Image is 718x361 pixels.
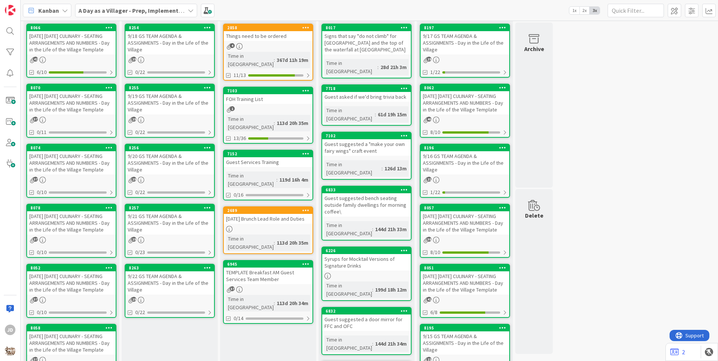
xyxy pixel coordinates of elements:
[322,187,411,193] div: 6833
[125,84,214,91] div: 8255
[230,106,235,111] span: 1
[37,68,47,76] span: 6/10
[421,205,509,211] div: 8057
[125,24,215,78] a: 82549/18 GS TEAM AGENDA & ASSIGNMENTS - Day in the Life of the Village0/22
[421,144,509,174] div: 81969/16 GS TEAM AGENDA & ASSIGNMENTS - Day in the Life of the Village
[421,265,509,295] div: 8051[DATE] [DATE] CULINARY - SEATING ARRANGEMENTS AND NUMBERS - Day in the Life of the Village Te...
[590,7,600,14] span: 3x
[274,119,275,127] span: :
[326,248,411,253] div: 6226
[373,286,409,294] div: 199d 18h 12m
[275,119,310,127] div: 113d 20h 35m
[224,261,312,284] div: 6945TEMPLATE Breakfast AM Guest Services Team Member
[125,24,214,54] div: 82549/18 GS TEAM AGENDA & ASSIGNMENTS - Day in the Life of the Village
[125,84,214,114] div: 82559/19 GS TEAM AGENDA & ASSIGNMENTS - Day in the Life of the Village
[424,145,509,150] div: 8196
[125,144,215,198] a: 82569/20 GS TEAM AGENDA & ASSIGNMENTS - Day in the Life of the Village0/22
[321,24,412,78] a: 8017Signs that say "do not climb" for [GEOGRAPHIC_DATA] and the top of the waterfall at [GEOGRAPH...
[421,31,509,54] div: 9/17 GS TEAM AGENDA & ASSIGNMENTS - Day in the Life of the Village
[322,314,411,331] div: Guest suggested a door mirror for FFC and OFC
[33,297,38,302] span: 37
[129,265,214,271] div: 8263
[322,85,411,92] div: 7718
[324,281,372,298] div: Time in [GEOGRAPHIC_DATA]
[322,308,411,314] div: 6832
[424,85,509,90] div: 8062
[27,265,116,295] div: 8052[DATE] [DATE] CULINARY - SEATING ARRANGEMENTS AND NUMBERS - Day in the Life of the Village Te...
[27,205,116,211] div: 8078
[430,188,440,196] span: 1/22
[230,286,235,291] span: 37
[227,151,312,156] div: 7152
[670,347,685,356] a: 2
[322,24,411,54] div: 8017Signs that say "do not climb" for [GEOGRAPHIC_DATA] and the top of the waterfall at [GEOGRAPH...
[321,186,412,241] a: 6833Guest suggested bench seating outside family dwellings for morning coffee\Time in [GEOGRAPHIC...
[322,85,411,102] div: 7718Guest asked if we'd bring trivia back
[226,171,276,188] div: Time in [GEOGRAPHIC_DATA]
[223,150,313,200] a: 7152Guest Services TrainingTime in [GEOGRAPHIC_DATA]:119d 16h 4m0/16
[135,68,145,76] span: 0/22
[131,177,136,182] span: 19
[322,92,411,102] div: Guest asked if we'd bring trivia back
[324,106,375,123] div: Time in [GEOGRAPHIC_DATA]
[227,25,312,30] div: 2858
[324,335,372,352] div: Time in [GEOGRAPHIC_DATA]
[30,145,116,150] div: 8074
[131,237,136,242] span: 19
[424,325,509,331] div: 8195
[326,187,411,193] div: 6833
[26,24,116,78] a: 8066[DATE] [DATE] CULINARY - SEATING ARRANGEMENTS AND NUMBERS - Day in the Life of the Village Te...
[125,31,214,54] div: 9/18 GS TEAM AGENDA & ASSIGNMENTS - Day in the Life of the Village
[129,85,214,90] div: 8255
[125,205,214,211] div: 8257
[37,188,47,196] span: 0/10
[30,325,116,331] div: 8058
[27,205,116,235] div: 8078[DATE] [DATE] CULINARY - SEATING ARRANGEMENTS AND NUMBERS - Day in the Life of the Village Te...
[27,325,116,355] div: 8058[DATE] [DATE] CULINARY - SEATING ARRANGEMENTS AND NUMBERS - Day in the Life of the Village Te...
[125,211,214,235] div: 9/21 GS TEAM AGENDA & ASSIGNMENTS - Day in the Life of the Village
[421,205,509,235] div: 8057[DATE] [DATE] CULINARY - SEATING ARRANGEMENTS AND NUMBERS - Day in the Life of the Village Te...
[224,261,312,268] div: 6945
[322,132,411,156] div: 7102Guest suggested a "make your own fairy wings" craft event
[224,94,312,104] div: FOH Training List
[224,87,312,104] div: 7103FOH Training List
[135,248,145,256] span: 0/23
[131,117,136,122] span: 19
[421,84,509,114] div: 8062[DATE] [DATE] CULINARY - SEATING ARRANGEMENTS AND NUMBERS - Day in the Life of the Village Te...
[421,24,509,54] div: 81979/17 GS TEAM AGENDA & ASSIGNMENTS - Day in the Life of the Village
[27,144,116,151] div: 8074
[274,239,275,247] span: :
[33,117,38,122] span: 37
[224,214,312,224] div: [DATE] Brunch Lead Role and Duties
[321,132,412,180] a: 7102Guest suggested a "make your own fairy wings" craft eventTime in [GEOGRAPHIC_DATA]:126d 13m
[274,56,275,64] span: :
[224,87,312,94] div: 7103
[326,25,411,30] div: 8017
[125,151,214,174] div: 9/20 GS TEAM AGENDA & ASSIGNMENTS - Day in the Life of the Village
[223,87,313,144] a: 7103FOH Training ListTime in [GEOGRAPHIC_DATA]:113d 20h 35m13/36
[322,132,411,139] div: 7102
[38,6,59,15] span: Kanban
[27,31,116,54] div: [DATE] [DATE] CULINARY - SEATING ARRANGEMENTS AND NUMBERS - Day in the Life of the Village Template
[326,308,411,314] div: 6832
[226,52,274,68] div: Time in [GEOGRAPHIC_DATA]
[226,235,274,251] div: Time in [GEOGRAPHIC_DATA]
[27,211,116,235] div: [DATE] [DATE] CULINARY - SEATING ARRANGEMENTS AND NUMBERS - Day in the Life of the Village Template
[135,308,145,316] span: 0/22
[33,237,38,242] span: 37
[125,144,214,174] div: 82569/20 GS TEAM AGENDA & ASSIGNMENTS - Day in the Life of the Village
[27,91,116,114] div: [DATE] [DATE] CULINARY - SEATING ARRANGEMENTS AND NUMBERS - Day in the Life of the Village Template
[525,211,543,220] div: Delete
[569,7,579,14] span: 1x
[37,308,47,316] span: 0/10
[230,43,235,48] span: 4
[421,211,509,235] div: [DATE] [DATE] CULINARY - SEATING ARRANGEMENTS AND NUMBERS - Day in the Life of the Village Template
[125,24,214,31] div: 8254
[234,314,243,322] span: 0/14
[382,164,383,173] span: :
[26,264,116,318] a: 8052[DATE] [DATE] CULINARY - SEATING ARRANGEMENTS AND NUMBERS - Day in the Life of the Village Te...
[78,7,213,14] b: A Day as a Villager - Prep, Implement and Execute
[420,144,510,198] a: 81969/16 GS TEAM AGENDA & ASSIGNMENTS - Day in the Life of the Village1/22
[234,191,243,199] span: 0/16
[135,188,145,196] span: 0/22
